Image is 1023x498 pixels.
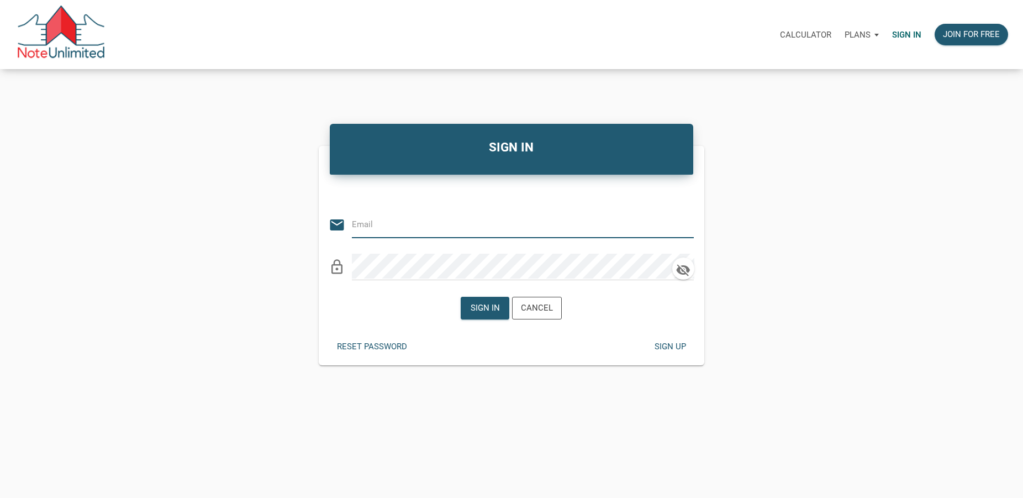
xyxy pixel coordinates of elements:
[512,297,562,319] button: Cancel
[461,297,509,319] button: Sign in
[329,336,415,358] button: Reset password
[338,138,685,157] h4: SIGN IN
[838,17,885,52] a: Plans
[838,18,885,51] button: Plans
[935,24,1008,45] button: Join for free
[329,259,345,275] i: lock_outline
[337,340,407,353] div: Reset password
[352,212,677,237] input: Email
[521,302,553,314] div: Cancel
[780,30,831,40] p: Calculator
[892,30,921,40] p: Sign in
[885,17,928,52] a: Sign in
[943,28,1000,41] div: Join for free
[329,217,345,233] i: email
[646,336,694,358] button: Sign up
[845,30,871,40] p: Plans
[928,17,1015,52] a: Join for free
[773,17,838,52] a: Calculator
[17,6,106,64] img: NoteUnlimited
[471,302,500,314] div: Sign in
[654,340,685,353] div: Sign up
